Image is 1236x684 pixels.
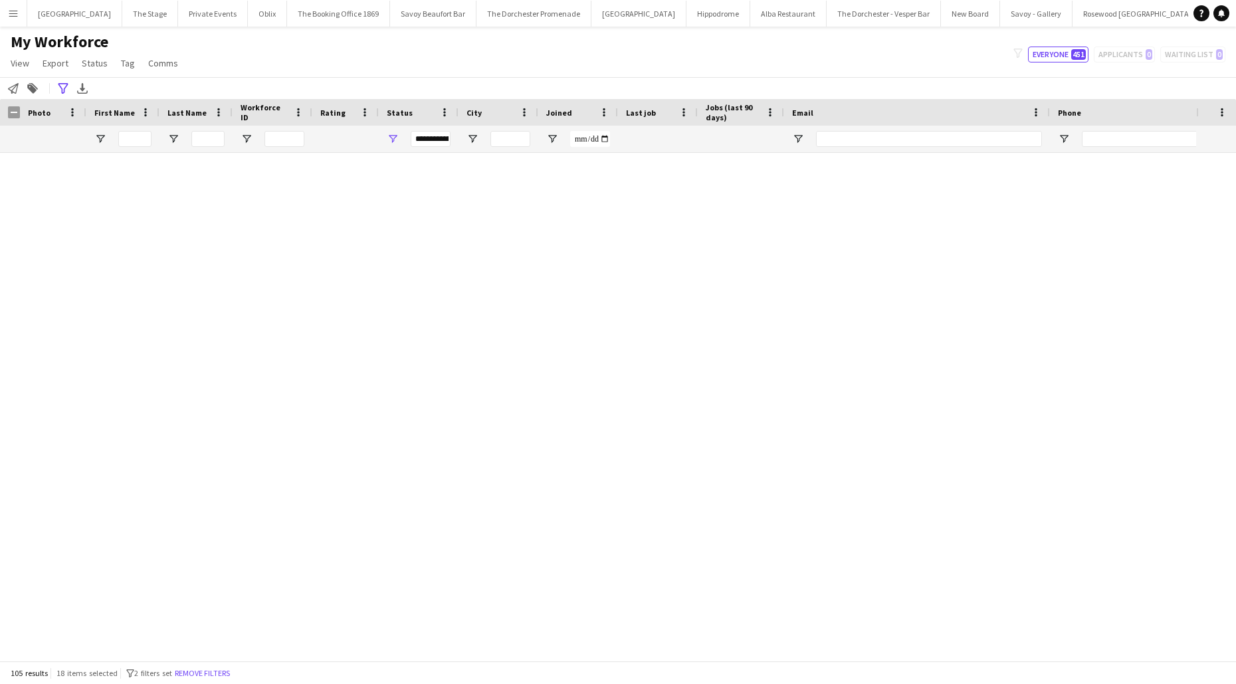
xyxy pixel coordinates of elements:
span: Joined [546,108,572,118]
button: Everyone451 [1028,47,1088,62]
app-action-btn: Add to tag [25,80,41,96]
a: Export [37,55,74,72]
span: Status [387,108,413,118]
a: Tag [116,55,140,72]
button: The Stage [122,1,178,27]
span: Email [792,108,813,118]
a: Status [76,55,113,72]
app-action-btn: Advanced filters [55,80,71,96]
span: Export [43,57,68,69]
input: Joined Filter Input [570,131,610,147]
input: City Filter Input [490,131,530,147]
span: Status [82,57,108,69]
span: 18 items selected [56,668,118,678]
span: Jobs (last 90 days) [706,102,760,122]
span: Workforce ID [241,102,288,122]
span: My Workforce [11,32,108,52]
input: Email Filter Input [816,131,1042,147]
app-action-btn: Notify workforce [5,80,21,96]
button: Alba Restaurant [750,1,827,27]
span: Last Name [167,108,207,118]
span: City [466,108,482,118]
app-action-btn: Export XLSX [74,80,90,96]
button: Open Filter Menu [387,133,399,145]
span: Phone [1058,108,1081,118]
button: Open Filter Menu [466,133,478,145]
button: [GEOGRAPHIC_DATA] [591,1,686,27]
span: Tag [121,57,135,69]
button: Savoy - Gallery [1000,1,1073,27]
button: Rosewood [GEOGRAPHIC_DATA] [1073,1,1203,27]
span: View [11,57,29,69]
input: First Name Filter Input [118,131,152,147]
button: The Dorchester - Vesper Bar [827,1,941,27]
a: Comms [143,55,183,72]
span: 451 [1071,49,1086,60]
button: Hippodrome [686,1,750,27]
button: Savoy Beaufort Bar [390,1,476,27]
button: Private Events [178,1,248,27]
button: Remove filters [172,666,233,681]
input: Last Name Filter Input [191,131,225,147]
span: Rating [320,108,346,118]
button: [GEOGRAPHIC_DATA] [27,1,122,27]
span: Last job [626,108,656,118]
input: Workforce ID Filter Input [264,131,304,147]
button: The Booking Office 1869 [287,1,390,27]
button: The Dorchester Promenade [476,1,591,27]
button: Open Filter Menu [167,133,179,145]
span: Comms [148,57,178,69]
button: Open Filter Menu [94,133,106,145]
button: Oblix [248,1,287,27]
span: First Name [94,108,135,118]
button: Open Filter Menu [1058,133,1070,145]
input: Phone Filter Input [1082,131,1212,147]
a: View [5,55,35,72]
button: Open Filter Menu [241,133,253,145]
button: Open Filter Menu [546,133,558,145]
span: Photo [28,108,51,118]
span: 2 filters set [134,668,172,678]
button: Open Filter Menu [792,133,804,145]
button: New Board [941,1,1000,27]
